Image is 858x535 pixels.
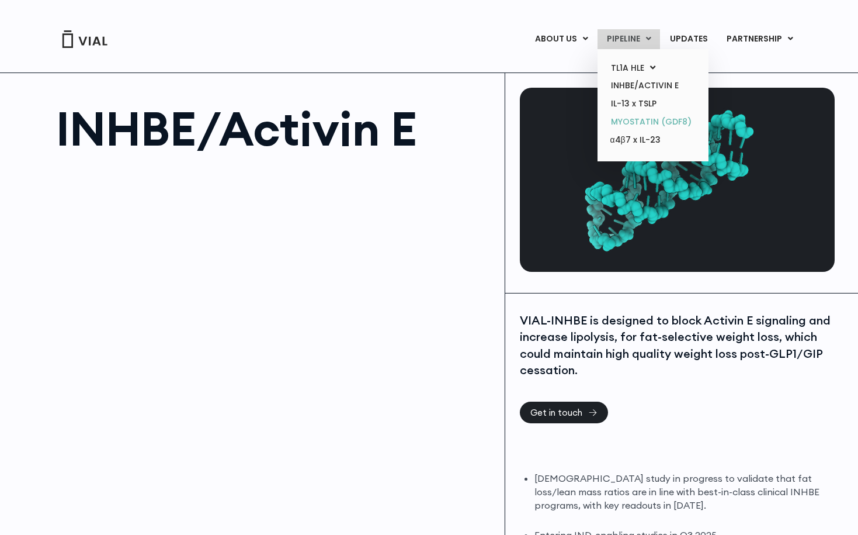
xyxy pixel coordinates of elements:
span: Get in touch [530,408,582,417]
li: [DEMOGRAPHIC_DATA] study in progress to validate that fat loss/lean mass ratios are in line with ... [534,472,832,512]
img: Vial Logo [61,30,108,48]
a: PIPELINEMenu Toggle [598,29,660,49]
a: ABOUT USMenu Toggle [526,29,597,49]
a: PARTNERSHIPMenu Toggle [717,29,803,49]
a: INHBE/ACTIVIN E [602,77,704,95]
a: UPDATES [661,29,717,49]
a: MYOSTATIN (GDF8) [602,113,704,131]
div: VIAL-INHBE is designed to block Activin E signaling and increase lipolysis, for fat-selective wei... [520,312,832,379]
a: Get in touch [520,402,608,423]
a: IL-13 x TSLP [602,95,704,113]
h1: INHBE/Activin E [56,105,494,152]
a: α4β7 x IL-23 [602,131,704,150]
a: TL1A HLEMenu Toggle [602,59,704,77]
